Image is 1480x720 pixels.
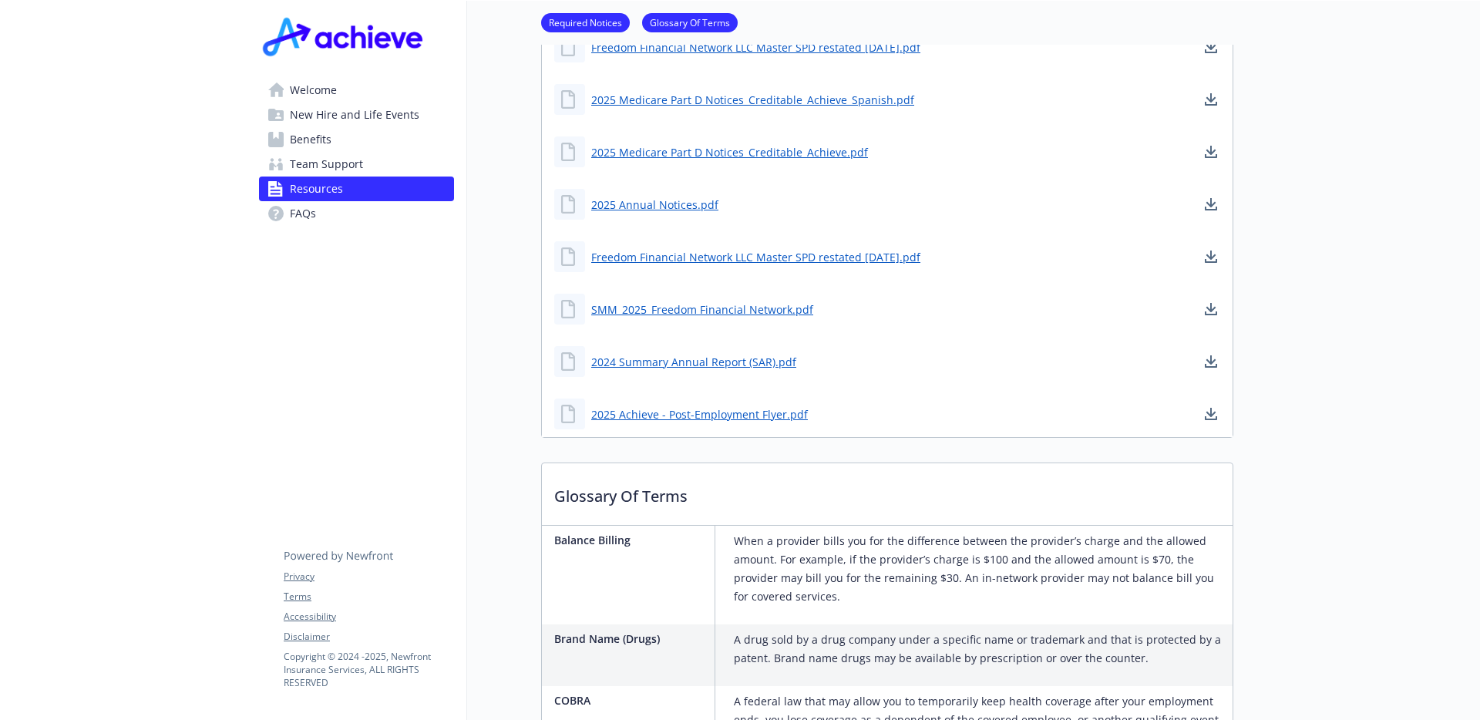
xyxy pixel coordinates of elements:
a: Accessibility [284,610,453,624]
p: COBRA [554,692,708,708]
a: Glossary Of Terms [642,15,738,29]
a: Freedom Financial Network LLC Master SPD restated [DATE].pdf [591,39,920,56]
a: 2025 Medicare Part D Notices_Creditable_Achieve.pdf [591,144,868,160]
a: download document [1202,90,1220,109]
a: Disclaimer [284,630,453,644]
span: Benefits [290,127,331,152]
p: When a provider bills you for the difference between the provider’s charge and the allowed amount... [734,532,1226,606]
span: New Hire and Life Events [290,103,419,127]
a: download document [1202,300,1220,318]
span: Welcome [290,78,337,103]
a: SMM_2025_Freedom Financial Network.pdf [591,301,813,318]
p: Copyright © 2024 - 2025 , Newfront Insurance Services, ALL RIGHTS RESERVED [284,650,453,689]
a: FAQs [259,201,454,226]
p: Balance Billing [554,532,708,548]
a: 2024 Summary Annual Report (SAR).pdf [591,354,796,370]
p: Glossary Of Terms [542,463,1233,520]
a: download document [1202,405,1220,423]
a: download document [1202,247,1220,266]
a: download document [1202,143,1220,161]
a: Freedom Financial Network LLC Master SPD restated [DATE].pdf [591,249,920,265]
a: 2025 Medicare Part D Notices_Creditable_Achieve_Spanish.pdf [591,92,914,108]
a: download document [1202,195,1220,214]
p: Brand Name (Drugs) [554,631,708,647]
span: Team Support [290,152,363,177]
span: Resources [290,177,343,201]
a: 2025 Achieve - Post-Employment Flyer.pdf [591,406,808,422]
a: download document [1202,38,1220,56]
p: A drug sold by a drug company under a specific name or trademark and that is protected by a paten... [734,631,1226,668]
a: Resources [259,177,454,201]
a: 2025 Annual Notices.pdf [591,197,718,213]
a: download document [1202,352,1220,371]
a: Welcome [259,78,454,103]
a: Required Notices [541,15,630,29]
a: Terms [284,590,453,604]
a: Benefits [259,127,454,152]
a: Privacy [284,570,453,584]
a: New Hire and Life Events [259,103,454,127]
a: Team Support [259,152,454,177]
span: FAQs [290,201,316,226]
